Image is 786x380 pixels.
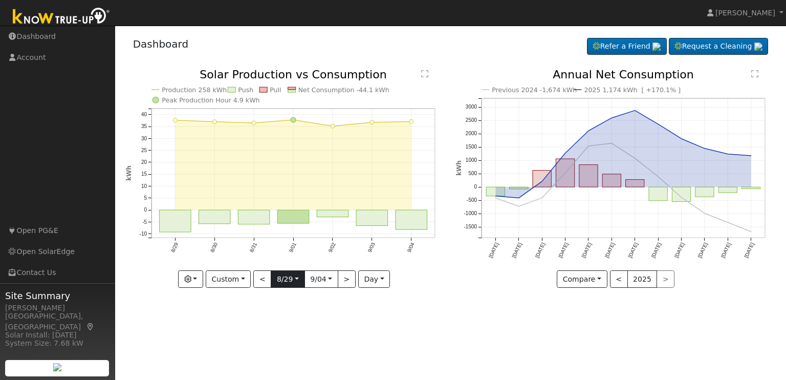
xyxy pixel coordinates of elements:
text: 20 [141,159,147,165]
a: Refer a Friend [587,38,667,55]
text: Net Consumption -44.1 kWh [298,86,389,94]
rect: onclick="" [556,159,575,187]
text: 0 [474,184,477,190]
rect: onclick="" [719,187,737,193]
text: Production 258 kWh [162,86,227,94]
circle: onclick="" [370,120,374,124]
circle: onclick="" [703,212,707,216]
text: 8/31 [249,242,258,254]
img: retrieve [754,43,762,51]
text: 1500 [466,144,477,150]
text: 8/30 [209,242,219,254]
text: 8/29 [170,242,179,254]
text: 2500 [466,118,477,123]
rect: onclick="" [159,210,191,232]
button: 8/29 [271,270,304,288]
text: 15 [141,172,147,177]
circle: onclick="" [409,120,413,124]
circle: onclick="" [749,230,753,234]
text: [DATE] [697,242,709,259]
text: [DATE] [674,242,686,259]
text: [DATE] [557,242,569,259]
circle: onclick="" [252,121,256,125]
a: Map [86,323,95,331]
text: Previous 2024 -1,674 kWh [492,86,577,94]
text: 30 [141,136,147,141]
circle: onclick="" [173,118,177,122]
text: [DATE] [488,242,499,259]
text: 35 [141,124,147,130]
text: Pull [270,86,281,94]
text: 5 [144,195,147,201]
text: Push [238,86,253,94]
text: Solar Production vs Consumption [200,68,387,81]
circle: onclick="" [586,144,591,148]
button: < [610,270,628,288]
button: day [358,270,390,288]
circle: onclick="" [703,146,707,151]
text: 500 [468,171,477,177]
text: Peak Production Hour 4.9 kWh [162,96,259,104]
a: Request a Cleaning [669,38,768,55]
rect: onclick="" [579,165,598,187]
circle: onclick="" [493,196,497,200]
circle: onclick="" [291,117,296,122]
text: 9/03 [366,242,376,254]
circle: onclick="" [540,179,544,183]
circle: onclick="" [680,196,684,200]
text: -1500 [464,224,477,230]
circle: onclick="" [726,221,730,225]
text: -1000 [464,211,477,217]
rect: onclick="" [317,210,348,217]
div: [GEOGRAPHIC_DATA], [GEOGRAPHIC_DATA] [5,311,110,332]
circle: onclick="" [517,204,521,208]
a: Dashboard [133,38,189,50]
circle: onclick="" [517,196,521,200]
text: 40 [141,112,147,117]
circle: onclick="" [726,152,730,156]
span: Site Summary [5,289,110,303]
rect: onclick="" [396,210,427,229]
text: 1000 [466,158,477,163]
circle: onclick="" [610,116,614,120]
circle: onclick="" [633,109,637,113]
text: kWh [455,160,463,176]
text: kWh [125,165,133,181]
text: 10 [141,183,147,189]
div: Solar Install: [DATE] [5,330,110,341]
circle: onclick="" [212,120,216,124]
div: System Size: 7.68 kW [5,338,110,349]
img: retrieve [652,43,661,51]
rect: onclick="" [649,187,667,201]
text: -5 [142,219,147,225]
text: [DATE] [627,242,639,259]
rect: onclick="" [238,210,270,224]
rect: onclick="" [672,187,691,201]
circle: onclick="" [610,141,614,145]
rect: onclick="" [486,187,505,196]
rect: onclick="" [626,180,644,187]
text: 9/01 [288,242,297,254]
button: Compare [557,270,607,288]
button: Custom [206,270,251,288]
rect: onclick="" [510,187,528,189]
rect: onclick="" [356,210,388,226]
text: [DATE] [720,242,732,259]
button: < [253,270,271,288]
text: [DATE] [604,242,616,259]
text: 25 [141,147,147,153]
circle: onclick="" [540,196,544,200]
div: [PERSON_NAME] [5,303,110,313]
text: 9/04 [406,242,415,254]
button: > [338,270,356,288]
circle: onclick="" [656,175,660,179]
img: Know True-Up [8,6,115,29]
circle: onclick="" [749,154,753,158]
text: 3000 [466,104,477,110]
text: 2000 [466,131,477,137]
text: [DATE] [650,242,662,259]
rect: onclick="" [742,187,760,188]
circle: onclick="" [656,122,660,126]
circle: onclick="" [331,124,335,128]
text: 2025 1,174 kWh [ +170.1% ] [584,86,681,94]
